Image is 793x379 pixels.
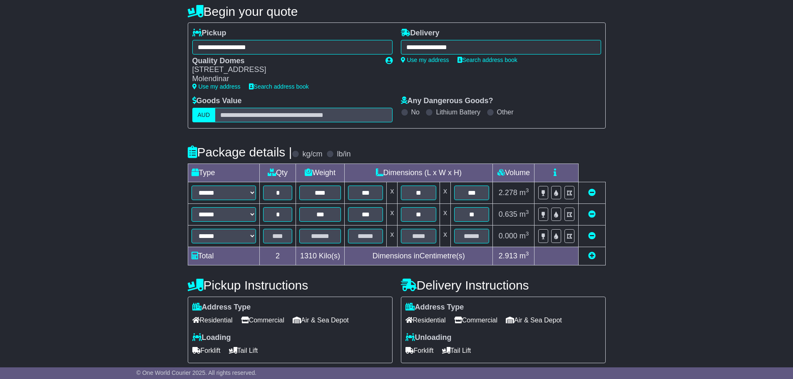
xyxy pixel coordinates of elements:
[405,333,452,342] label: Unloading
[499,252,517,260] span: 2.913
[405,344,434,357] span: Forklift
[300,252,317,260] span: 1310
[192,108,216,122] label: AUD
[344,247,492,265] td: Dimensions in Centimetre(s)
[192,29,226,38] label: Pickup
[506,314,562,327] span: Air & Sea Depot
[192,303,251,312] label: Address Type
[457,57,517,63] a: Search address book
[520,252,529,260] span: m
[493,163,534,182] td: Volume
[588,232,596,240] a: Remove this item
[387,182,398,203] td: x
[296,163,345,182] td: Weight
[337,150,351,159] label: lb/in
[188,247,259,265] td: Total
[405,314,446,327] span: Residential
[188,145,292,159] h4: Package details |
[411,108,420,116] label: No
[520,188,529,197] span: m
[229,344,258,357] span: Tail Lift
[440,182,450,203] td: x
[405,303,464,312] label: Address Type
[588,188,596,197] a: Remove this item
[188,5,606,18] h4: Begin your quote
[401,57,449,63] a: Use my address
[442,344,471,357] span: Tail Lift
[192,57,377,66] div: Quality Domes
[344,163,492,182] td: Dimensions (L x W x H)
[192,83,241,90] a: Use my address
[192,333,231,342] label: Loading
[296,247,345,265] td: Kilo(s)
[401,278,606,292] h4: Delivery Instructions
[192,97,242,106] label: Goods Value
[387,203,398,225] td: x
[302,150,322,159] label: kg/cm
[499,210,517,218] span: 0.635
[192,74,377,84] div: Molendinar
[401,29,440,38] label: Delivery
[526,209,529,215] sup: 3
[259,247,296,265] td: 2
[293,314,349,327] span: Air & Sea Depot
[526,187,529,193] sup: 3
[499,188,517,197] span: 2.278
[192,344,221,357] span: Forklift
[440,203,450,225] td: x
[241,314,284,327] span: Commercial
[401,97,493,106] label: Any Dangerous Goods?
[520,210,529,218] span: m
[188,278,393,292] h4: Pickup Instructions
[188,163,259,182] td: Type
[526,230,529,237] sup: 3
[436,108,480,116] label: Lithium Battery
[526,250,529,257] sup: 3
[249,83,309,90] a: Search address book
[499,232,517,240] span: 0.000
[440,225,450,247] td: x
[520,232,529,240] span: m
[588,252,596,260] a: Add new item
[137,369,257,376] span: © One World Courier 2025. All rights reserved.
[259,163,296,182] td: Qty
[497,108,514,116] label: Other
[192,65,377,74] div: [STREET_ADDRESS]
[192,314,233,327] span: Residential
[454,314,497,327] span: Commercial
[387,225,398,247] td: x
[588,210,596,218] a: Remove this item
